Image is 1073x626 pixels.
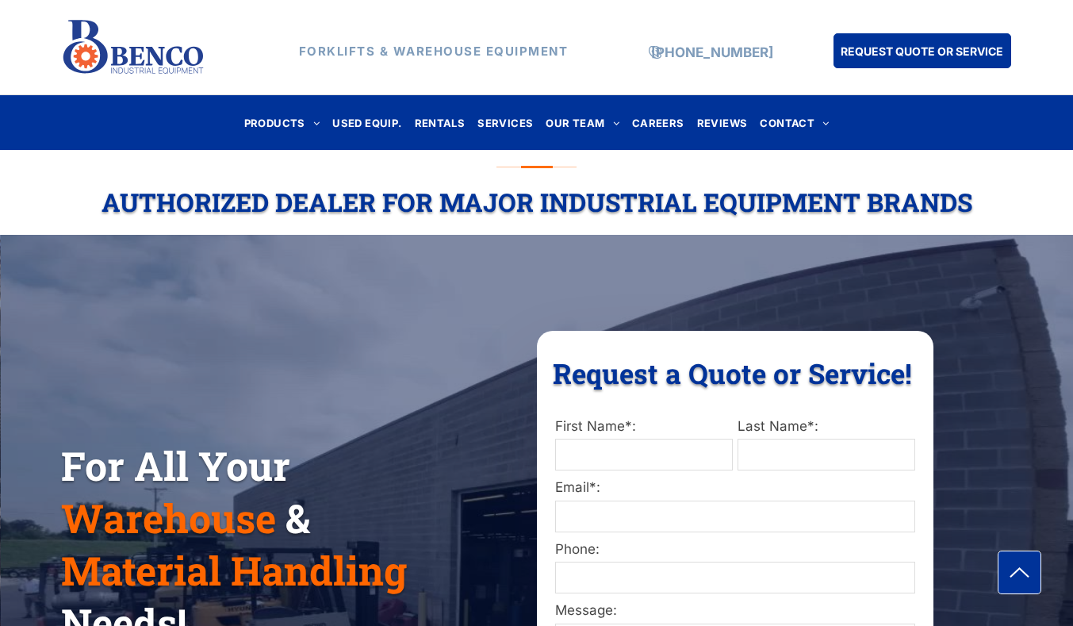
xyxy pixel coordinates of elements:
a: OUR TEAM [539,112,626,133]
span: REQUEST QUOTE OR SERVICE [841,36,1003,66]
a: [PHONE_NUMBER] [651,44,773,60]
span: Request a Quote or Service! [553,355,912,391]
label: First Name*: [555,417,733,437]
span: For All Your [61,440,290,492]
a: CONTACT [753,112,835,133]
span: Authorized Dealer For Major Industrial Equipment Brands [102,185,972,219]
span: Material Handling [61,544,407,597]
label: Email*: [555,478,915,498]
a: CAREERS [626,112,691,133]
label: Last Name*: [738,417,915,437]
span: & [285,492,310,544]
strong: FORKLIFTS & WAREHOUSE EQUIPMENT [299,44,569,59]
a: REQUEST QUOTE OR SERVICE [833,33,1011,68]
a: RENTALS [408,112,472,133]
a: REVIEWS [691,112,754,133]
span: Warehouse [61,492,276,544]
a: PRODUCTS [238,112,327,133]
label: Phone: [555,540,915,560]
a: SERVICES [471,112,539,133]
label: Message: [555,601,915,621]
a: USED EQUIP. [326,112,408,133]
